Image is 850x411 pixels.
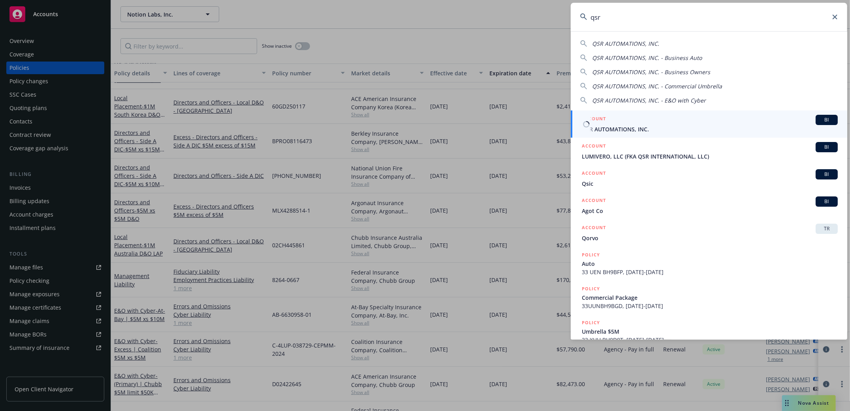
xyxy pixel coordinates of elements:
[582,179,838,188] span: Qsic
[592,97,706,104] span: QSR AUTOMATIONS, INC. - E&O with Cyber
[582,115,606,124] h5: ACCOUNT
[571,314,847,348] a: POLICYUmbrella $5M33 XHU BH9D9T, [DATE]-[DATE]
[582,224,606,233] h5: ACCOUNT
[571,280,847,314] a: POLICYCommercial Package33UUNBH9BGD, [DATE]-[DATE]
[582,327,838,336] span: Umbrella $5M
[592,40,659,47] span: QSR AUTOMATIONS, INC.
[582,169,606,179] h5: ACCOUNT
[582,196,606,206] h5: ACCOUNT
[571,110,847,138] a: ACCOUNTBIQSR AUTOMATIONS, INC.
[582,251,600,259] h5: POLICY
[592,82,722,90] span: QSR AUTOMATIONS, INC. - Commercial Umbrella
[582,125,838,133] span: QSR AUTOMATIONS, INC.
[571,3,847,31] input: Search...
[819,198,835,205] span: BI
[582,319,600,327] h5: POLICY
[582,268,838,276] span: 33 UEN BH9BFP, [DATE]-[DATE]
[582,336,838,344] span: 33 XHU BH9D9T, [DATE]-[DATE]
[582,234,838,242] span: Qorvo
[582,293,838,302] span: Commercial Package
[571,138,847,165] a: ACCOUNTBILUMIVERO, LLC (FKA QSR INTERNATIONAL, LLC)
[571,219,847,247] a: ACCOUNTTRQorvo
[819,171,835,178] span: BI
[819,116,835,123] span: BI
[592,68,710,76] span: QSR AUTOMATIONS, INC. - Business Owners
[582,260,838,268] span: Auto
[571,165,847,192] a: ACCOUNTBIQsic
[582,285,600,293] h5: POLICY
[592,54,702,62] span: QSR AUTOMATIONS, INC. - Business Auto
[571,192,847,219] a: ACCOUNTBIAgot Co
[582,207,838,215] span: Agot Co
[582,302,838,310] span: 33UUNBH9BGD, [DATE]-[DATE]
[582,152,838,161] span: LUMIVERO, LLC (FKA QSR INTERNATIONAL, LLC)
[819,144,835,151] span: BI
[571,247,847,280] a: POLICYAuto33 UEN BH9BFP, [DATE]-[DATE]
[819,225,835,232] span: TR
[582,142,606,151] h5: ACCOUNT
